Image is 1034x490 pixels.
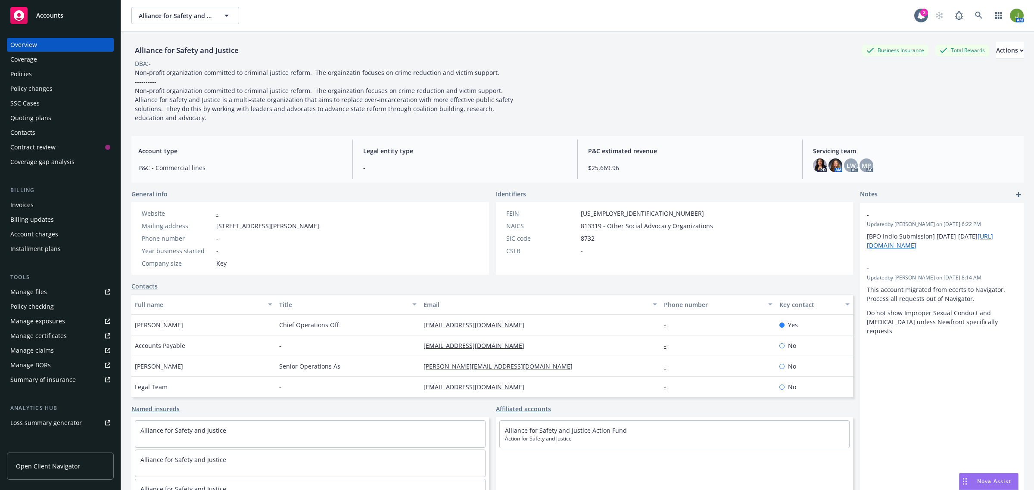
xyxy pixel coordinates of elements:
button: Nova Assist [959,473,1018,490]
div: Account charges [10,227,58,241]
div: -Updatedby [PERSON_NAME] on [DATE] 6:22 PM[BPO Indio Submission] [DATE]-[DATE][URL][DOMAIN_NAME] [860,203,1024,257]
span: - [216,246,218,255]
span: [PERSON_NAME] [135,362,183,371]
span: Account type [138,146,342,155]
a: [EMAIL_ADDRESS][DOMAIN_NAME] [424,341,531,350]
div: Total Rewards [935,45,989,56]
div: Coverage gap analysis [10,155,75,169]
div: Business Insurance [862,45,928,56]
span: Accounts [36,12,63,19]
a: [PERSON_NAME][EMAIL_ADDRESS][DOMAIN_NAME] [424,362,579,370]
span: LW [847,161,856,170]
span: Non-profit organization committed to criminal justice reform. The orgainzatin focuses on crime re... [135,68,515,122]
button: Phone number [660,294,776,315]
button: Title [276,294,420,315]
button: Email [420,294,660,315]
p: [BPO Indio Submission] [DATE]-[DATE] [867,232,1017,250]
div: Invoices [10,198,34,212]
div: Policy changes [10,82,53,96]
span: General info [131,189,168,198]
a: Start snowing [931,7,948,24]
a: Policy checking [7,300,114,313]
span: - [279,341,281,350]
a: Contacts [7,126,114,140]
a: Named insureds [131,404,180,413]
a: Report a Bug [950,7,968,24]
a: Contract review [7,140,114,154]
div: -Updatedby [PERSON_NAME] on [DATE] 8:14 AMThis account migrated from ecerts to Navigator. Process... [860,257,1024,342]
div: Coverage [10,53,37,66]
span: Servicing team [813,146,1017,155]
button: Actions [996,42,1024,59]
span: - [363,163,567,172]
a: [EMAIL_ADDRESS][DOMAIN_NAME] [424,321,531,329]
a: - [664,362,673,370]
a: Policy changes [7,82,114,96]
div: Contacts [10,126,35,140]
div: 3 [920,9,928,16]
div: Billing updates [10,213,54,226]
div: Website [142,209,213,218]
div: Year business started [142,246,213,255]
button: Alliance for Safety and Justice [131,7,239,24]
a: add [1013,189,1024,200]
span: Updated by [PERSON_NAME] on [DATE] 6:22 PM [867,220,1017,228]
div: Summary of insurance [10,373,76,387]
div: Analytics hub [7,404,114,412]
a: Affiliated accounts [496,404,551,413]
div: SSC Cases [10,96,40,110]
span: No [788,382,796,391]
span: Nova Assist [977,478,1011,485]
button: Key contact [776,294,853,315]
a: Policies [7,67,114,81]
span: Key [216,259,227,268]
a: Installment plans [7,242,114,256]
img: photo [828,158,842,172]
span: [US_EMPLOYER_IDENTIFICATION_NUMBER] [581,209,704,218]
span: Senior Operations As [279,362,340,371]
button: Full name [131,294,276,315]
a: Billing updates [7,213,114,226]
div: Full name [135,300,263,309]
div: Manage claims [10,344,54,357]
div: SIC code [506,234,577,243]
a: Alliance for Safety and Justice Action Fund [505,426,627,434]
p: This account migrated from ecerts to Navigator. Process all requests out of Navigator. [867,285,1017,303]
span: Updated by [PERSON_NAME] on [DATE] 8:14 AM [867,274,1017,282]
span: - [867,264,994,273]
span: $25,669.96 [588,163,792,172]
div: Policies [10,67,32,81]
a: Loss summary generator [7,416,114,430]
span: Identifiers [496,189,526,198]
span: P&C estimated revenue [588,146,792,155]
div: Loss summary generator [10,416,82,430]
a: Invoices [7,198,114,212]
a: Accounts [7,3,114,28]
span: - [216,234,218,243]
div: Email [424,300,648,309]
span: Action for Safety and Justice [505,435,844,443]
div: DBA: - [135,59,151,68]
img: photo [1010,9,1024,22]
div: Key contact [779,300,840,309]
div: Phone number [664,300,763,309]
a: - [664,341,673,350]
div: Manage BORs [10,358,51,372]
a: Switch app [990,7,1007,24]
a: Manage exposures [7,314,114,328]
span: Open Client Navigator [16,462,80,471]
a: - [664,383,673,391]
span: Accounts Payable [135,341,185,350]
a: Overview [7,38,114,52]
span: - [581,246,583,255]
a: Quoting plans [7,111,114,125]
div: Drag to move [959,473,970,490]
a: Alliance for Safety and Justice [140,456,226,464]
img: photo [813,158,827,172]
a: [EMAIL_ADDRESS][DOMAIN_NAME] [424,383,531,391]
a: Coverage [7,53,114,66]
span: 813319 - Other Social Advocacy Organizations [581,221,713,230]
div: Mailing address [142,221,213,230]
div: Policy checking [10,300,54,313]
